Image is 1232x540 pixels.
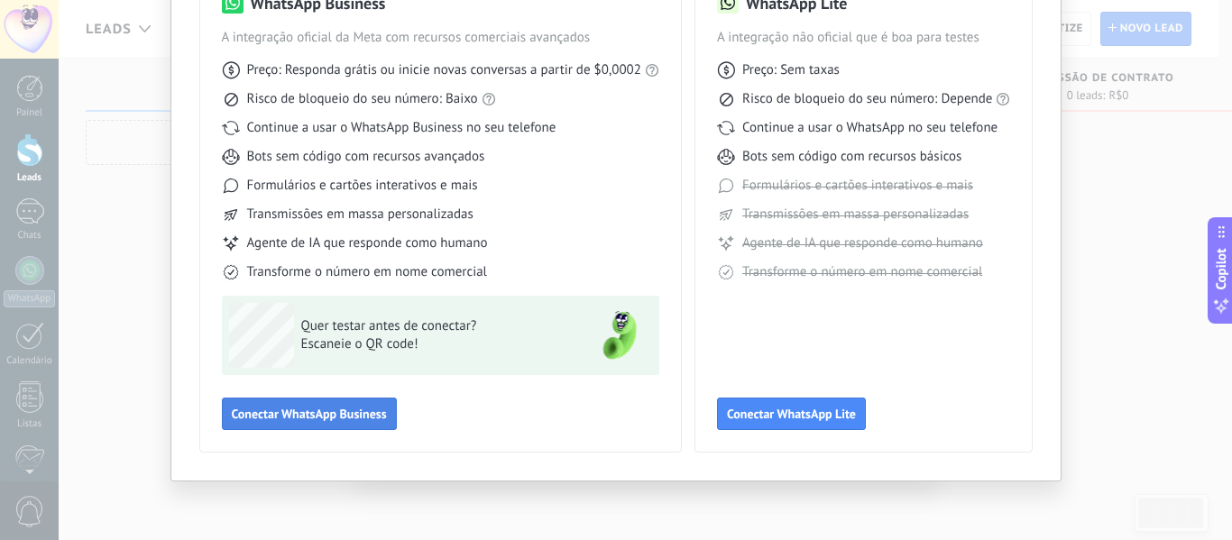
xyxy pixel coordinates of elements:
span: Transmissões em massa personalizadas [742,206,969,224]
span: Continue a usar o WhatsApp Business no seu telefone [247,119,556,137]
span: Bots sem código com recursos avançados [247,148,485,166]
span: Risco de bloqueio do seu número: Baixo [247,90,478,108]
span: Bots sem código com recursos básicos [742,148,961,166]
span: A integração não oficial que é boa para testes [717,29,1011,47]
span: A integração oficial da Meta com recursos comerciais avançados [222,29,659,47]
span: Transforme o número em nome comercial [742,263,982,281]
span: Conectar WhatsApp Business [232,407,387,420]
span: Continue a usar o WhatsApp no seu telefone [742,119,998,137]
span: Preço: Responda grátis ou inicie novas conversas a partir de $0,0002 [247,61,641,79]
span: Agente de IA que responde como humano [742,234,983,252]
span: Transforme o número em nome comercial [247,263,487,281]
span: Escaneie o QR code! [301,335,565,353]
button: Conectar WhatsApp Lite [717,398,866,430]
span: Copilot [1212,248,1230,289]
button: Conectar WhatsApp Business [222,398,397,430]
img: green-phone.png [587,303,652,368]
span: Quer testar antes de conectar? [301,317,565,335]
span: Agente de IA que responde como humano [247,234,488,252]
span: Preço: Sem taxas [742,61,840,79]
span: Conectar WhatsApp Lite [727,407,856,420]
span: Risco de bloqueio do seu número: Depende [742,90,993,108]
span: Formulários e cartões interativos e mais [247,177,478,195]
span: Formulários e cartões interativos e mais [742,177,973,195]
span: Transmissões em massa personalizadas [247,206,473,224]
